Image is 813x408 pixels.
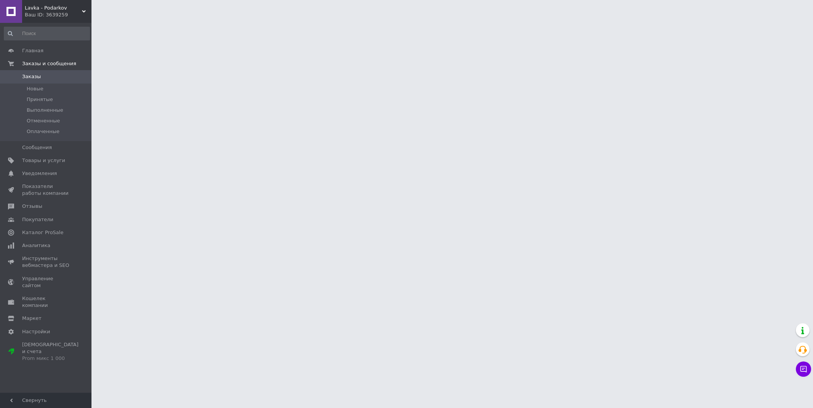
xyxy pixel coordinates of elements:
span: Выполненные [27,107,63,114]
span: Управление сайтом [22,275,71,289]
span: Каталог ProSale [22,229,63,236]
input: Поиск [4,27,90,40]
span: Заказы [22,73,41,80]
span: Принятые [27,96,53,103]
button: Чат с покупателем [796,361,811,377]
span: Заказы и сообщения [22,60,76,67]
span: Кошелек компании [22,295,71,309]
span: Новые [27,85,43,92]
span: Инструменты вебмастера и SEO [22,255,71,269]
span: Отзывы [22,203,42,210]
span: [DEMOGRAPHIC_DATA] и счета [22,341,79,362]
span: Покупатели [22,216,53,223]
span: Оплаченные [27,128,59,135]
span: Отмененные [27,117,60,124]
span: Товары и услуги [22,157,65,164]
span: Уведомления [22,170,57,177]
div: Ваш ID: 3639259 [25,11,91,18]
span: Аналитика [22,242,50,249]
span: Lavka - Podarkov [25,5,82,11]
span: Сообщения [22,144,52,151]
div: Prom микс 1 000 [22,355,79,362]
span: Показатели работы компании [22,183,71,197]
span: Маркет [22,315,42,322]
span: Настройки [22,328,50,335]
span: Главная [22,47,43,54]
